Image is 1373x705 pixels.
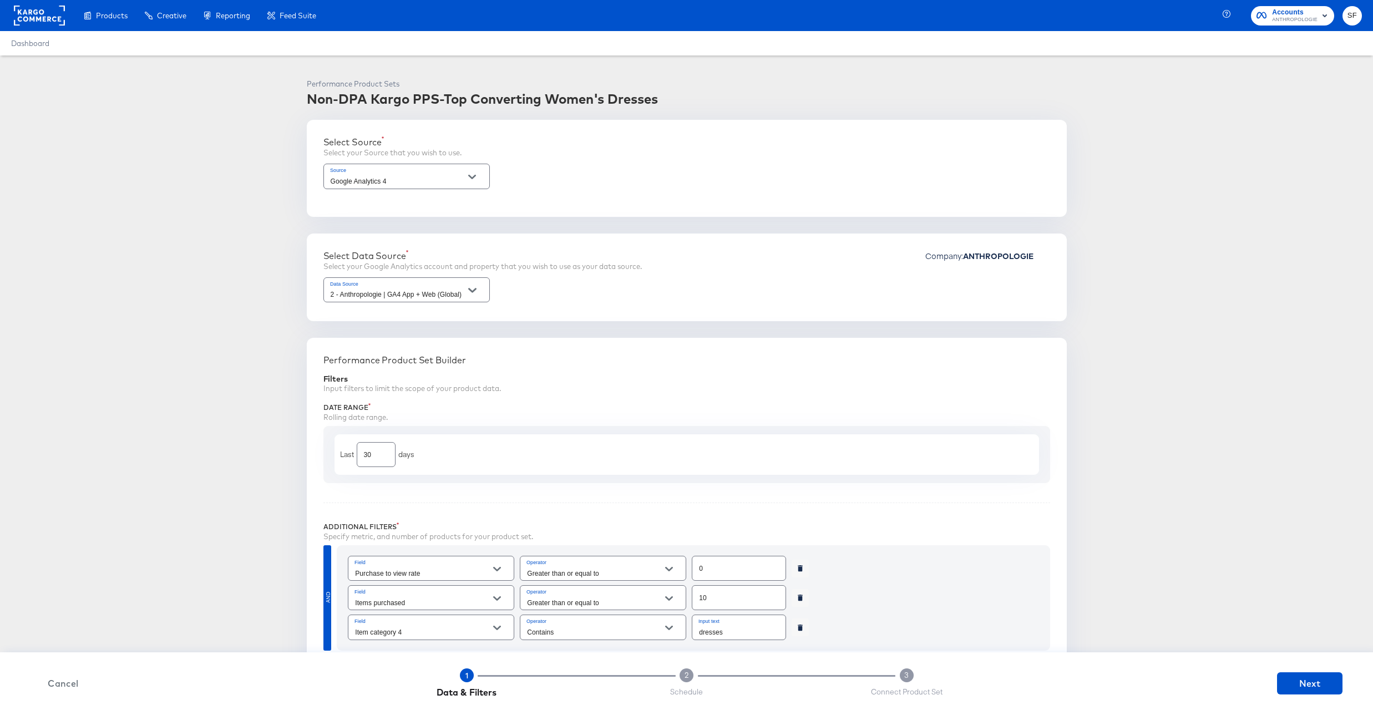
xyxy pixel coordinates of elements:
div: Specify metric, and number of products for your product set. [323,531,1050,542]
span: Creative [157,11,186,20]
button: AccountsANTHROPOLOGIE [1251,6,1334,26]
button: Open [661,620,677,636]
div: Rolling date range. [323,412,1050,423]
div: days [398,449,414,460]
div: Select Data Source [323,250,642,261]
span: Reporting [216,11,250,20]
span: Data & Filters [437,687,496,698]
span: ANTHROPOLOGIE [1272,16,1318,24]
div: Non-DPA Kargo PPS-Top Converting Women's Dresses [307,89,658,108]
button: Next [1277,672,1342,694]
div: ANTHROPOLOGIE [963,252,1050,261]
div: Filters [323,374,1050,383]
a: Dashboard [11,39,49,48]
div: Input filters to limit the scope of your product data. [323,383,1050,394]
button: Open [489,590,505,607]
div: Additional Filters [323,523,1050,531]
div: Select Source [323,136,462,148]
button: Open [489,561,505,577]
span: Connect Product Set [871,687,943,697]
div: Select your Google Analytics account and property that you wish to use as your data source. [323,261,642,272]
span: Accounts [1272,7,1318,18]
span: Cancel [35,676,92,691]
span: Products [96,11,128,20]
span: 3 [904,670,909,681]
div: Date Range [323,403,1050,412]
div: Performance Product Sets [307,79,658,89]
span: Feed Suite [280,11,316,20]
div: Company: [925,250,1050,275]
span: 1 [465,671,468,680]
input: Enter a number [692,552,786,576]
button: Open [489,620,505,636]
span: 2 [685,670,689,681]
button: Open [661,590,677,607]
div: AND [325,592,333,603]
button: Cancel [31,676,96,691]
input: Enter a number [692,581,786,605]
button: Open [464,169,480,185]
span: SF [1347,9,1357,22]
span: Next [1281,676,1338,691]
span: Schedule [670,687,703,697]
button: Open [464,282,480,298]
input: Input search term [692,615,786,639]
input: Enter a number [357,438,395,462]
button: Open [661,561,677,577]
button: SF [1342,6,1362,26]
div: Select your Source that you wish to use. [323,148,462,158]
div: Last [340,449,354,460]
div: Performance Product Set Builder [323,354,1050,366]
